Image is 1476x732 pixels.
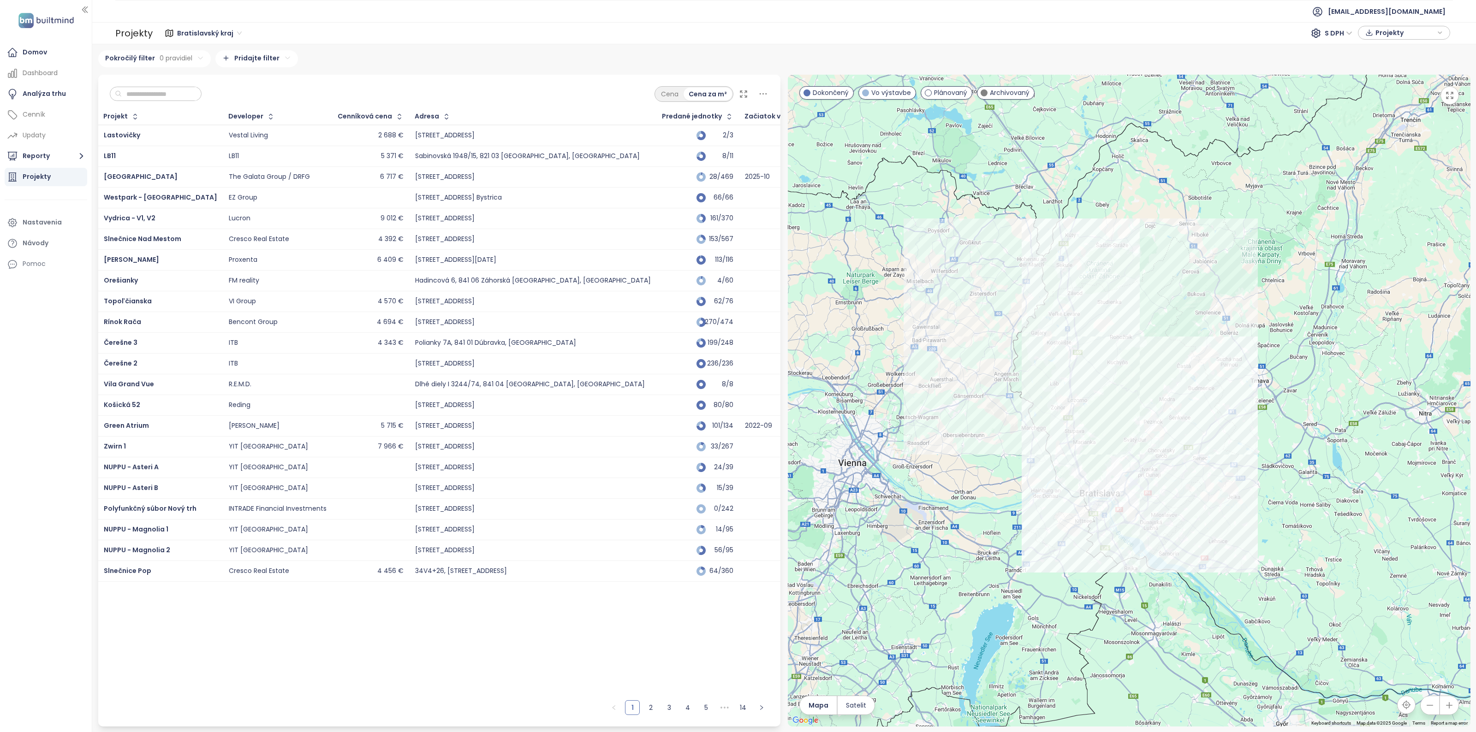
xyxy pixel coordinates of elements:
[813,88,849,98] span: Dokončený
[710,236,733,242] div: 153/567
[662,113,722,119] span: Predané jednotky
[415,422,475,430] div: [STREET_ADDRESS]
[625,700,640,715] li: 1
[800,696,837,714] button: Mapa
[699,701,713,714] a: 5
[790,714,821,726] img: Google
[104,130,140,140] a: Lastovičky
[229,443,308,451] div: YIT [GEOGRAPHIC_DATA]
[104,525,168,534] a: NUPPU - Magnolia 1
[710,360,733,366] div: 236/236
[415,318,475,326] div: [STREET_ADDRESS]
[745,422,772,430] div: 2022-09
[656,88,684,100] div: Cena
[934,88,967,98] span: Plánovaný
[754,700,769,715] button: right
[607,700,621,715] button: left
[710,319,733,325] div: 270/474
[684,88,732,100] div: Cena za m²
[990,88,1030,98] span: Archivovaný
[229,318,278,326] div: Bencont Group
[381,152,404,160] div: 5 371 €
[104,545,170,555] a: NUPPU - Magnolia 2
[229,546,308,555] div: YIT [GEOGRAPHIC_DATA]
[846,700,866,710] span: Satelit
[104,255,159,264] span: [PERSON_NAME]
[381,422,404,430] div: 5 715 €
[378,297,404,306] div: 4 570 €
[104,379,154,389] a: Vila Grand Vue
[607,700,621,715] li: Predchádzajúca strana
[104,566,151,575] a: Slnečnice Pop
[377,256,404,264] div: 6 409 €
[229,422,280,430] div: [PERSON_NAME]
[104,442,126,451] span: Zwirn 1
[1431,720,1468,726] a: Report a map error
[378,235,404,243] div: 4 392 €
[415,113,439,119] div: Adresa
[229,297,256,306] div: VI Group
[377,318,404,326] div: 4 694 €
[23,171,51,183] div: Projekty
[871,88,911,98] span: Vo výstavbe
[790,714,821,726] a: Open this area in Google Maps (opens a new window)
[5,126,87,145] a: Updaty
[744,113,808,119] div: Začiatok výstavby
[415,131,475,140] div: [STREET_ADDRESS]
[229,339,238,347] div: ITB
[717,700,732,715] li: Nasledujúcich 5 strán
[23,88,66,100] div: Analýza trhu
[710,381,733,387] div: 8/8
[380,173,404,181] div: 6 717 €
[104,172,178,181] a: [GEOGRAPHIC_DATA]
[103,113,128,119] div: Projekt
[710,298,733,304] div: 62/76
[377,567,404,575] div: 4 456 €
[710,485,733,491] div: 15/39
[104,151,116,160] span: LB11
[415,297,475,306] div: [STREET_ADDRESS]
[23,258,46,270] div: Pomoc
[104,400,140,409] span: Košická 52
[415,401,475,409] div: [STREET_ADDRESS]
[23,67,58,79] div: Dashboard
[104,504,196,513] a: Polyfunkčný súbor Nový trh
[415,567,507,575] div: 34V4+26, [STREET_ADDRESS]
[625,701,639,714] a: 1
[104,359,137,368] span: Čerešne 2
[1328,0,1446,23] span: [EMAIL_ADDRESS][DOMAIN_NAME]
[736,700,750,715] li: 14
[662,701,676,714] a: 3
[736,701,750,714] a: 14
[710,547,733,553] div: 56/95
[5,85,87,103] a: Analýza trhu
[754,700,769,715] li: Nasledujúca strana
[104,317,141,326] a: Rínok Rača
[229,505,327,513] div: INTRADE Financial Investments
[5,43,87,62] a: Domov
[104,338,137,347] a: Čerešne 3
[378,131,404,140] div: 2 688 €
[104,462,159,472] a: NUPPU - Asteri A
[680,700,695,715] li: 4
[710,506,733,512] div: 0/242
[104,276,138,285] span: Orešianky
[229,277,259,285] div: FM reality
[378,339,404,347] div: 4 343 €
[643,700,658,715] li: 2
[229,463,308,472] div: YIT [GEOGRAPHIC_DATA]
[415,380,645,389] div: Dlhé diely I 3244/74, 841 04 [GEOGRAPHIC_DATA], [GEOGRAPHIC_DATA]
[215,50,298,67] div: Pridajte filter
[229,235,289,243] div: Cresco Real Estate
[229,525,308,534] div: YIT [GEOGRAPHIC_DATA]
[710,257,733,263] div: 113/116
[104,421,149,430] a: Green Atrium
[104,483,158,492] a: NUPPU - Asteri B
